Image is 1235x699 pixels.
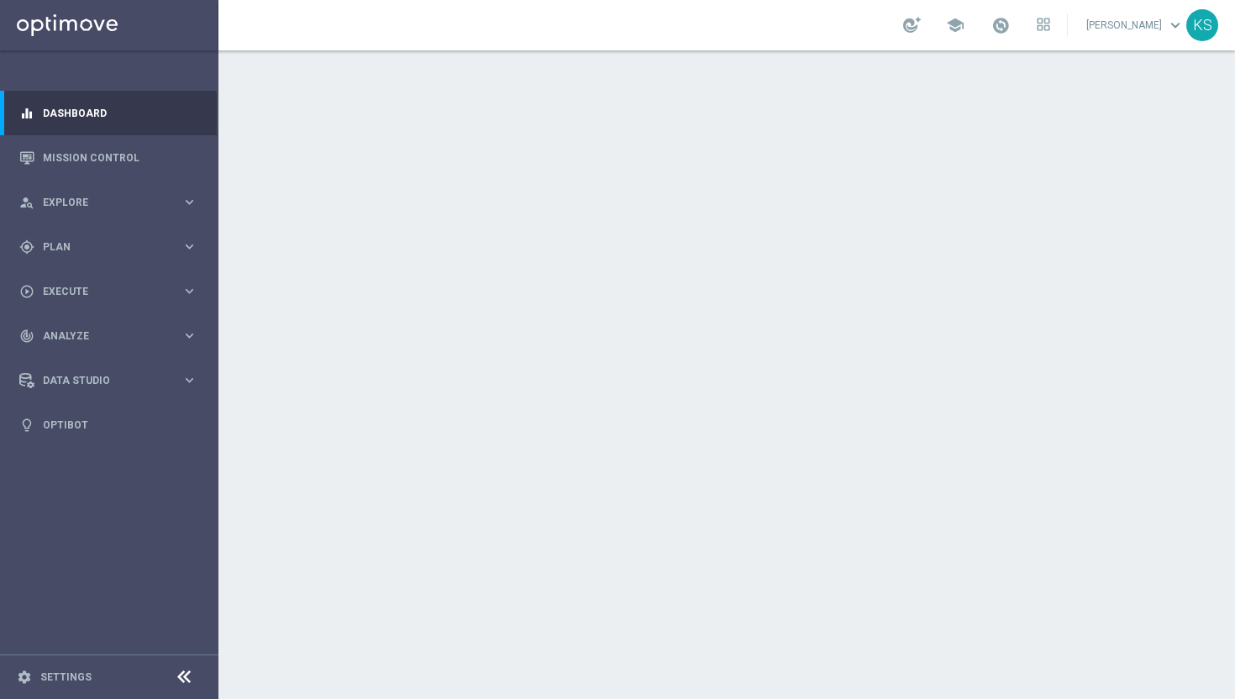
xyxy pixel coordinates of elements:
[43,376,181,386] span: Data Studio
[181,239,197,255] i: keyboard_arrow_right
[43,331,181,341] span: Analyze
[19,328,34,344] i: track_changes
[19,195,181,210] div: Explore
[19,328,181,344] div: Analyze
[1085,13,1186,38] a: [PERSON_NAME]keyboard_arrow_down
[1166,16,1185,34] span: keyboard_arrow_down
[19,106,34,121] i: equalizer
[181,283,197,299] i: keyboard_arrow_right
[18,107,198,120] button: equalizer Dashboard
[19,402,197,447] div: Optibot
[43,402,197,447] a: Optibot
[17,670,32,685] i: settings
[181,194,197,210] i: keyboard_arrow_right
[18,285,198,298] button: play_circle_outline Execute keyboard_arrow_right
[18,240,198,254] button: gps_fixed Plan keyboard_arrow_right
[19,135,197,180] div: Mission Control
[43,197,181,208] span: Explore
[1186,9,1218,41] div: KS
[40,672,92,682] a: Settings
[181,328,197,344] i: keyboard_arrow_right
[18,151,198,165] button: Mission Control
[18,374,198,387] button: Data Studio keyboard_arrow_right
[19,373,181,388] div: Data Studio
[18,196,198,209] button: person_search Explore keyboard_arrow_right
[19,195,34,210] i: person_search
[18,329,198,343] button: track_changes Analyze keyboard_arrow_right
[43,135,197,180] a: Mission Control
[19,284,181,299] div: Execute
[43,91,197,135] a: Dashboard
[181,372,197,388] i: keyboard_arrow_right
[19,284,34,299] i: play_circle_outline
[946,16,964,34] span: school
[43,286,181,297] span: Execute
[19,91,197,135] div: Dashboard
[19,239,34,255] i: gps_fixed
[19,418,34,433] i: lightbulb
[43,242,181,252] span: Plan
[18,418,198,432] button: lightbulb Optibot
[19,239,181,255] div: Plan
